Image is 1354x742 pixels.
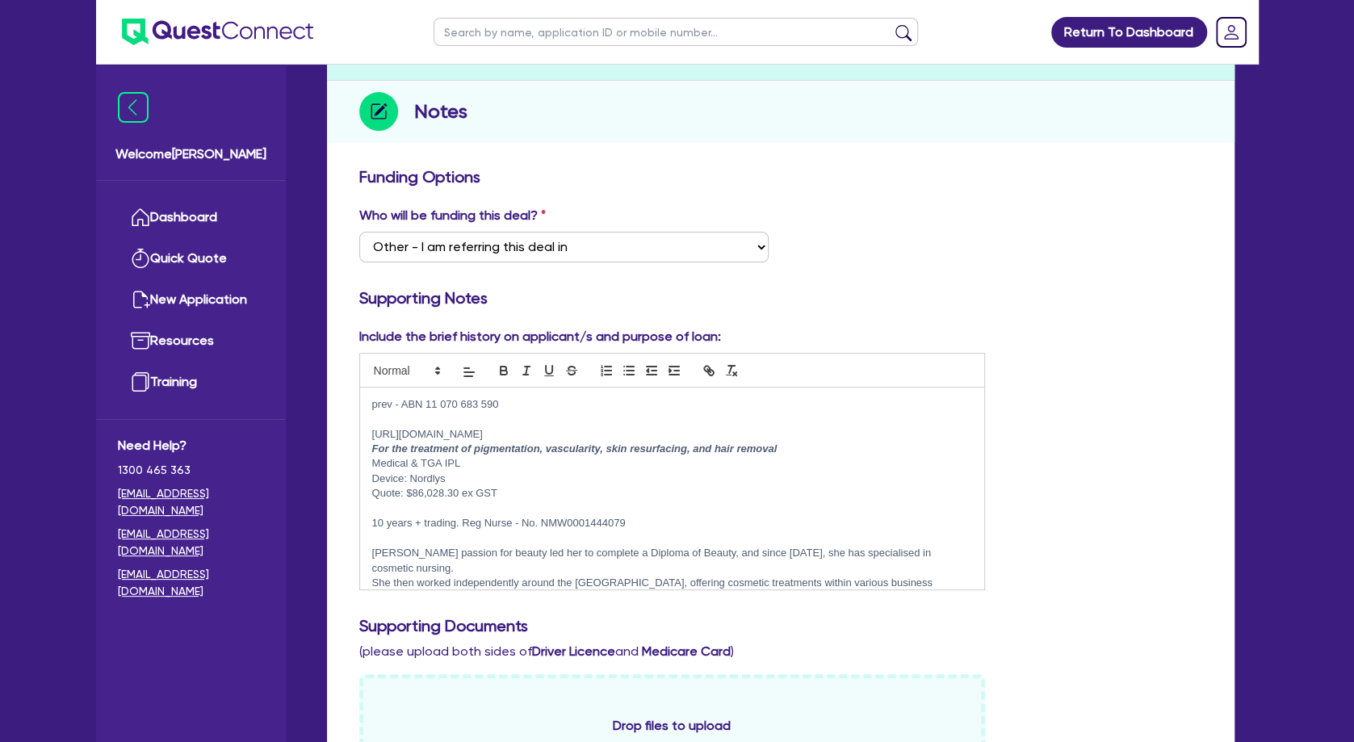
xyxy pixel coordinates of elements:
p: [PERSON_NAME] passion for beauty led her to complete a Diploma of Beauty, and since [DATE], she h... [372,546,973,576]
p: She then worked independently around the [GEOGRAPHIC_DATA], offering cosmetic treatments within v... [372,576,973,606]
img: training [131,372,150,392]
p: Quote: $86,028.30 ex GST [372,486,973,501]
b: Driver Licence [532,643,615,659]
a: [EMAIL_ADDRESS][DOMAIN_NAME] [118,566,264,600]
p: Device: Nordlys [372,472,973,486]
span: Drop files to upload [613,716,731,736]
span: 1300 465 363 [118,462,264,479]
h3: Supporting Notes [359,288,1202,308]
a: [EMAIL_ADDRESS][DOMAIN_NAME] [118,485,264,519]
a: Training [118,362,264,403]
img: step-icon [359,92,398,131]
span: Need Help? [118,436,264,455]
img: icon-menu-close [118,92,149,123]
b: Medicare Card [642,643,731,659]
p: Medical & TGA IPL [372,456,973,471]
a: Dropdown toggle [1210,11,1252,53]
h3: Supporting Documents [359,616,1202,635]
img: resources [131,331,150,350]
p: prev - ABN 11 070 683 590 [372,397,973,412]
h2: Notes [414,97,467,126]
a: Quick Quote [118,238,264,279]
p: 10 years + trading. Reg Nurse - No. NMW0001444079 [372,516,973,530]
a: Resources [118,321,264,362]
label: Who will be funding this deal? [359,206,546,225]
input: Search by name, application ID or mobile number... [434,18,918,46]
h3: Funding Options [359,167,1202,187]
em: For the treatment of pigmentation, vascularity, skin resurfacing, and hair removal [372,442,778,455]
label: Include the brief history on applicant/s and purpose of loan: [359,327,721,346]
img: quest-connect-logo-blue [122,19,313,45]
a: Return To Dashboard [1051,17,1207,48]
span: Welcome [PERSON_NAME] [115,145,266,164]
p: [URL][DOMAIN_NAME] [372,427,973,442]
span: (please upload both sides of and ) [359,643,734,659]
a: Dashboard [118,197,264,238]
a: [EMAIL_ADDRESS][DOMAIN_NAME] [118,526,264,560]
a: New Application [118,279,264,321]
img: new-application [131,290,150,309]
img: quick-quote [131,249,150,268]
